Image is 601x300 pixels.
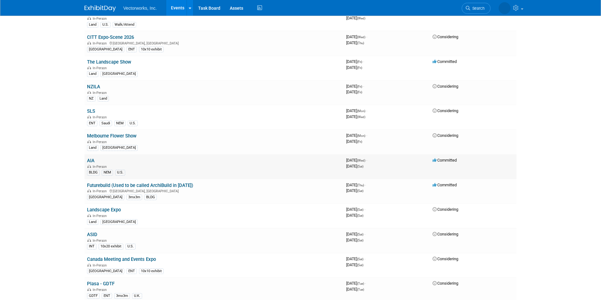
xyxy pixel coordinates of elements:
img: In-Person Event [87,239,91,242]
span: [DATE] [346,34,367,39]
span: (Sat) [357,165,363,168]
span: Considering [433,281,458,286]
span: In-Person [93,140,109,144]
div: ENT [87,121,97,126]
span: (Wed) [357,17,365,20]
span: [DATE] [346,188,363,193]
span: (Sat) [357,208,363,211]
a: Plasa - GDTF [87,281,115,287]
span: In-Person [93,66,109,70]
img: In-Person Event [87,91,91,94]
img: In-Person Event [87,140,91,143]
span: In-Person [93,115,109,119]
img: In-Person Event [87,189,91,192]
div: ENT [102,293,112,299]
div: [GEOGRAPHIC_DATA], [GEOGRAPHIC_DATA] [87,40,341,45]
span: (Fri) [357,91,362,94]
div: Land [98,96,109,101]
span: In-Person [93,239,109,243]
a: Landscape Expo [87,207,121,213]
a: Melbourne Flower Show [87,133,136,139]
span: (Wed) [357,159,365,162]
span: [DATE] [346,84,364,89]
span: (Mon) [357,109,365,113]
img: In-Person Event [87,288,91,291]
span: [DATE] [346,207,365,212]
span: Committed [433,59,457,64]
span: (Sat) [357,233,363,236]
span: [DATE] [346,164,363,168]
a: SLS [87,108,95,114]
div: BLDG [144,194,157,200]
div: BLDG [87,170,100,175]
span: Considering [433,108,458,113]
div: 3mx3m [126,194,142,200]
div: [GEOGRAPHIC_DATA] [100,145,138,151]
span: In-Person [93,17,109,21]
span: In-Person [93,288,109,292]
div: NZ [87,96,95,101]
span: In-Person [93,189,109,193]
a: ASID [87,232,97,237]
span: Considering [433,133,458,138]
span: Considering [433,232,458,236]
div: Saudi [100,121,112,126]
div: 3mx3m [114,293,130,299]
span: Considering [433,84,458,89]
div: U.S. [115,170,125,175]
div: U.S. [126,244,136,249]
span: (Fri) [357,60,362,64]
span: In-Person [93,214,109,218]
span: (Mon) [357,134,365,137]
div: Land [87,145,98,151]
span: [DATE] [346,256,365,261]
div: U.S. [128,121,138,126]
span: [DATE] [346,108,367,113]
span: [DATE] [346,262,363,267]
span: (Wed) [357,115,365,119]
div: Land [87,22,98,28]
div: [GEOGRAPHIC_DATA] [87,194,124,200]
span: - [366,108,367,113]
div: NEM [114,121,126,126]
span: (Tue) [357,282,364,285]
span: - [366,34,367,39]
span: (Sat) [357,257,363,261]
span: [DATE] [346,158,367,163]
img: Tania Arabian [499,2,511,14]
img: In-Person Event [87,17,91,20]
span: - [363,59,364,64]
span: Considering [433,256,458,261]
div: [GEOGRAPHIC_DATA] [87,268,124,274]
div: GDTF [87,293,100,299]
span: (Fri) [357,140,362,143]
span: (Sat) [357,263,363,267]
div: ENT [126,47,137,52]
span: (Tue) [357,288,364,291]
span: In-Person [93,41,109,45]
span: - [365,183,366,187]
span: [DATE] [346,232,365,236]
div: Land [87,71,98,77]
span: [DATE] [346,183,366,187]
span: (Thu) [357,41,364,45]
div: ENT [126,268,137,274]
img: In-Person Event [87,66,91,69]
img: ExhibitDay [85,5,116,12]
span: (Fri) [357,66,362,70]
a: The Landscape Show [87,59,131,65]
div: INT [87,244,96,249]
span: [DATE] [346,59,364,64]
div: NEM [102,170,113,175]
span: [DATE] [346,133,367,138]
span: [DATE] [346,213,363,218]
span: [DATE] [346,139,362,144]
span: (Wed) [357,35,365,39]
span: [DATE] [346,90,362,94]
span: Committed [433,158,457,163]
span: Vectorworks, Inc. [123,6,157,11]
span: - [363,84,364,89]
span: - [364,256,365,261]
span: (Sat) [357,239,363,242]
span: [DATE] [346,114,365,119]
